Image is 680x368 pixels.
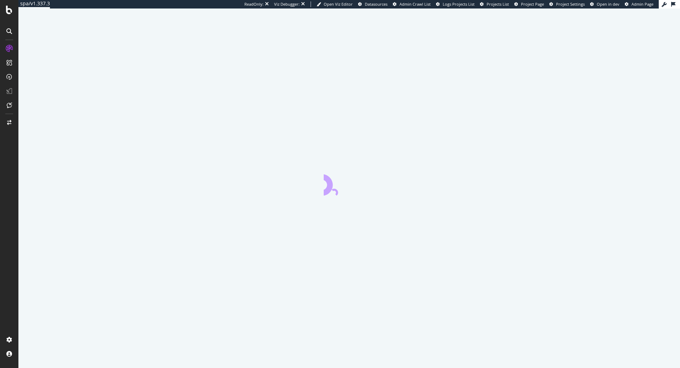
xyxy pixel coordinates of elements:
[399,1,431,7] span: Admin Crawl List
[324,1,353,7] span: Open Viz Editor
[480,1,509,7] a: Projects List
[317,1,353,7] a: Open Viz Editor
[274,1,300,7] div: Viz Debugger:
[549,1,585,7] a: Project Settings
[625,1,653,7] a: Admin Page
[597,1,619,7] span: Open in dev
[514,1,544,7] a: Project Page
[244,1,263,7] div: ReadOnly:
[556,1,585,7] span: Project Settings
[443,1,475,7] span: Logs Projects List
[324,170,375,196] div: animation
[358,1,387,7] a: Datasources
[521,1,544,7] span: Project Page
[487,1,509,7] span: Projects List
[436,1,475,7] a: Logs Projects List
[365,1,387,7] span: Datasources
[590,1,619,7] a: Open in dev
[393,1,431,7] a: Admin Crawl List
[631,1,653,7] span: Admin Page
